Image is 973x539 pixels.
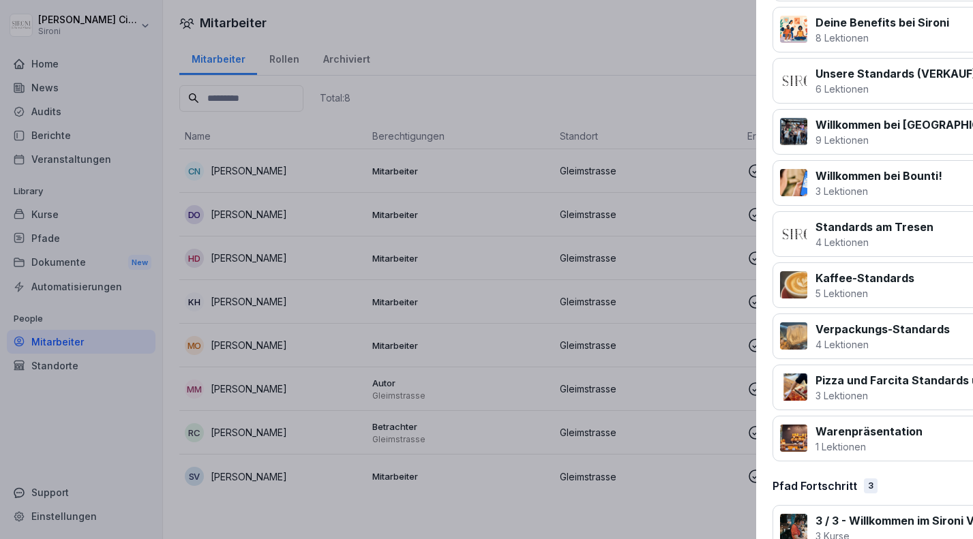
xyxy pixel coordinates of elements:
[815,184,942,198] p: 3 Lektionen
[815,440,923,454] p: 1 Lektionen
[815,286,914,301] p: 5 Lektionen
[815,337,950,352] p: 4 Lektionen
[815,14,949,31] p: Deine Benefits bei Sironi
[815,31,949,45] p: 8 Lektionen
[864,478,878,493] div: 3
[815,270,914,286] p: Kaffee-Standards
[815,321,950,337] p: Verpackungs-Standards
[815,235,933,249] p: 4 Lektionen
[815,423,923,440] p: Warenpräsentation
[815,219,933,235] p: Standards am Tresen
[815,168,942,184] p: Willkommen bei Bounti!
[773,478,857,494] p: Pfad Fortschritt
